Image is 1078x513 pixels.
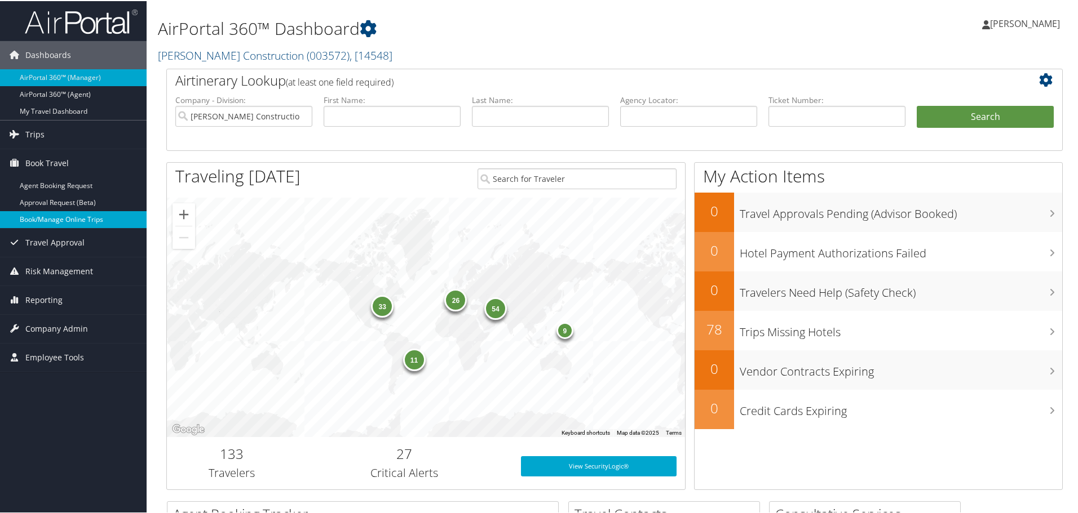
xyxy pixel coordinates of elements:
label: Agency Locator: [620,93,757,105]
h3: Credit Cards Expiring [740,396,1062,418]
div: 26 [444,288,467,310]
h1: My Action Items [695,163,1062,187]
h1: Traveling [DATE] [175,163,301,187]
h1: AirPortal 360™ Dashboard [158,16,767,39]
img: Google [170,421,207,436]
input: Search for Traveler [478,167,677,188]
h2: 0 [695,398,734,417]
label: First Name: [324,93,461,105]
div: 54 [484,296,507,318]
h3: Hotel Payment Authorizations Failed [740,239,1062,260]
button: Zoom in [173,202,195,225]
span: Map data ©2025 [617,429,659,435]
h3: Travel Approvals Pending (Advisor Booked) [740,199,1062,221]
button: Search [917,105,1054,127]
span: ( 003572 ) [307,47,350,62]
label: Company - Division: [175,93,312,105]
h3: Travelers Need Help (Safety Check) [740,278,1062,300]
label: Ticket Number: [768,93,905,105]
h2: 133 [175,443,288,462]
a: View SecurityLogic® [521,455,677,475]
h3: Trips Missing Hotels [740,318,1062,339]
h2: 27 [305,443,504,462]
h2: Airtinerary Lookup [175,70,979,89]
h2: 0 [695,240,734,259]
a: 0Travelers Need Help (Safety Check) [695,270,1062,310]
a: 0Travel Approvals Pending (Advisor Booked) [695,191,1062,231]
h3: Travelers [175,464,288,480]
h2: 0 [695,358,734,377]
h2: 0 [695,200,734,220]
span: Travel Approval [25,227,85,256]
div: 33 [371,294,394,316]
span: Dashboards [25,40,71,68]
span: Reporting [25,285,63,313]
button: Keyboard shortcuts [562,428,610,436]
h2: 78 [695,319,734,338]
a: Terms (opens in new tab) [666,429,682,435]
img: airportal-logo.png [25,7,138,34]
div: 9 [556,320,573,337]
button: Zoom out [173,225,195,248]
span: Company Admin [25,314,88,342]
span: Employee Tools [25,342,84,371]
span: Trips [25,119,45,148]
a: [PERSON_NAME] Construction [158,47,392,62]
span: (at least one field required) [286,75,394,87]
h3: Vendor Contracts Expiring [740,357,1062,378]
h3: Critical Alerts [305,464,504,480]
div: 11 [403,347,425,370]
a: Open this area in Google Maps (opens a new window) [170,421,207,436]
a: 0Vendor Contracts Expiring [695,349,1062,389]
span: [PERSON_NAME] [990,16,1060,29]
span: Risk Management [25,256,93,284]
label: Last Name: [472,93,609,105]
span: , [ 14548 ] [350,47,392,62]
a: 78Trips Missing Hotels [695,310,1062,349]
h2: 0 [695,279,734,298]
span: Book Travel [25,148,69,176]
a: 0Hotel Payment Authorizations Failed [695,231,1062,270]
a: 0Credit Cards Expiring [695,389,1062,428]
a: [PERSON_NAME] [982,6,1071,39]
